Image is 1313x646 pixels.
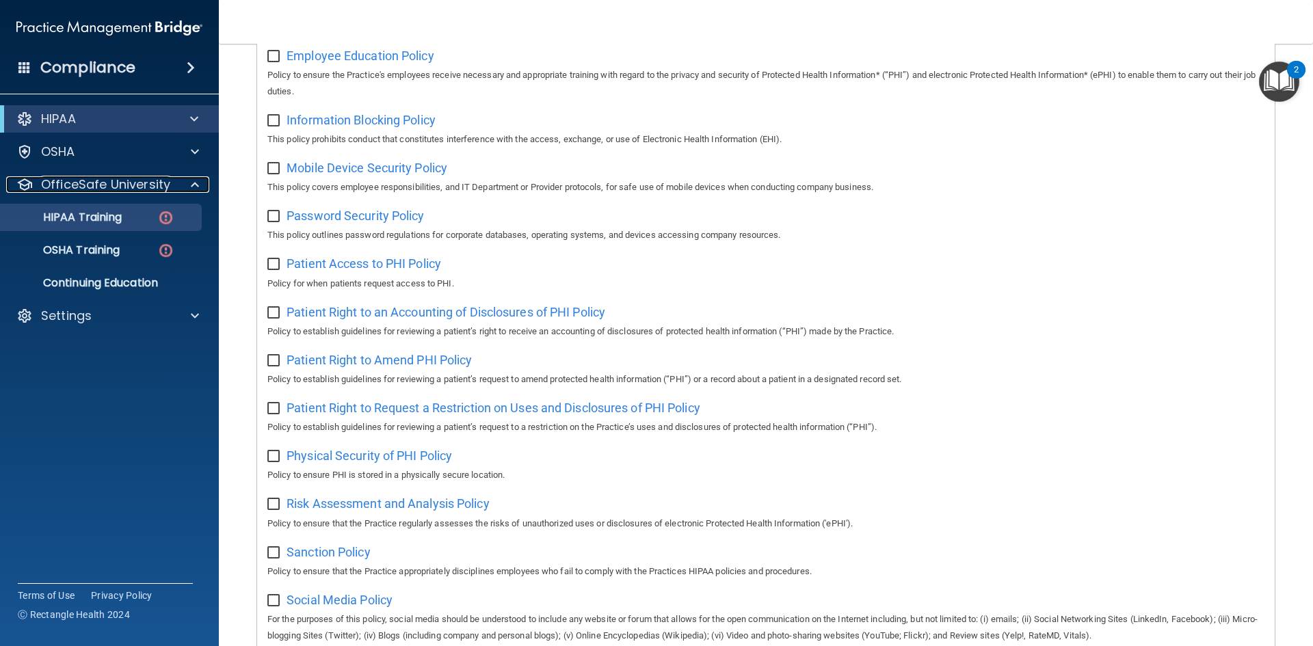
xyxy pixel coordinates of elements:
[287,113,436,127] span: Information Blocking Policy
[267,419,1264,435] p: Policy to establish guidelines for reviewing a patient’s request to a restriction on the Practice...
[287,593,393,607] span: Social Media Policy
[267,467,1264,483] p: Policy to ensure PHI is stored in a physically secure location.
[287,161,447,175] span: Mobile Device Security Policy
[267,275,1264,292] p: Policy for when patients request access to PHI.
[16,111,198,127] a: HIPAA
[91,589,152,602] a: Privacy Policy
[157,209,174,226] img: danger-circle.6113f641.png
[267,563,1264,580] p: Policy to ensure that the Practice appropriately disciplines employees who fail to comply with th...
[16,308,199,324] a: Settings
[287,401,700,415] span: Patient Right to Request a Restriction on Uses and Disclosures of PHI Policy
[267,371,1264,388] p: Policy to establish guidelines for reviewing a patient’s request to amend protected health inform...
[9,276,196,290] p: Continuing Education
[16,144,199,160] a: OSHA
[18,608,130,621] span: Ⓒ Rectangle Health 2024
[267,67,1264,100] p: Policy to ensure the Practice's employees receive necessary and appropriate training with regard ...
[287,49,434,63] span: Employee Education Policy
[267,611,1264,644] p: For the purposes of this policy, social media should be understood to include any website or foru...
[41,144,75,160] p: OSHA
[41,176,170,193] p: OfficeSafe University
[1259,62,1299,102] button: Open Resource Center, 2 new notifications
[267,515,1264,532] p: Policy to ensure that the Practice regularly assesses the risks of unauthorized uses or disclosur...
[267,227,1264,243] p: This policy outlines password regulations for corporate databases, operating systems, and devices...
[157,242,174,259] img: danger-circle.6113f641.png
[18,589,75,602] a: Terms of Use
[267,323,1264,340] p: Policy to establish guidelines for reviewing a patient’s right to receive an accounting of disclo...
[287,545,371,559] span: Sanction Policy
[1076,549,1297,604] iframe: Drift Widget Chat Controller
[287,305,605,319] span: Patient Right to an Accounting of Disclosures of PHI Policy
[267,131,1264,148] p: This policy prohibits conduct that constitutes interference with the access, exchange, or use of ...
[40,58,135,77] h4: Compliance
[267,179,1264,196] p: This policy covers employee responsibilities, and IT Department or Provider protocols, for safe u...
[9,211,122,224] p: HIPAA Training
[41,111,76,127] p: HIPAA
[16,176,199,193] a: OfficeSafe University
[9,243,120,257] p: OSHA Training
[287,496,490,511] span: Risk Assessment and Analysis Policy
[287,256,441,271] span: Patient Access to PHI Policy
[287,353,472,367] span: Patient Right to Amend PHI Policy
[16,14,202,42] img: PMB logo
[41,308,92,324] p: Settings
[287,448,452,463] span: Physical Security of PHI Policy
[287,208,424,223] span: Password Security Policy
[1294,70,1299,88] div: 2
